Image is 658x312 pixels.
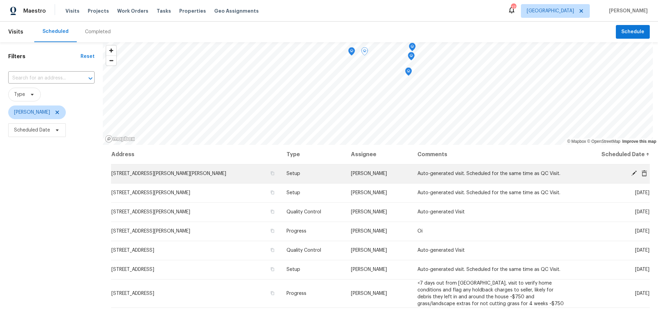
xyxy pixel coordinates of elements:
th: Address [111,145,281,164]
span: [STREET_ADDRESS] [111,291,154,296]
span: [STREET_ADDRESS] [111,267,154,272]
th: Type [281,145,345,164]
span: [STREET_ADDRESS][PERSON_NAME][PERSON_NAME] [111,171,226,176]
span: Tasks [157,9,171,13]
span: [STREET_ADDRESS][PERSON_NAME] [111,210,190,214]
span: [PERSON_NAME] [351,248,387,253]
span: Auto-generated visit. Scheduled for the same time as QC Visit. [417,190,560,195]
span: Auto-generated visit. Scheduled for the same time as QC Visit. [417,171,560,176]
button: Copy Address [269,170,276,176]
span: Setup [287,267,300,272]
span: Scheduled Date [14,127,50,134]
span: Quality Control [287,210,321,214]
th: Assignee [345,145,412,164]
span: Geo Assignments [214,8,259,14]
span: Type [14,91,25,98]
button: Copy Address [269,189,276,196]
button: Schedule [616,25,650,39]
th: Comments [412,145,574,164]
span: Setup [287,190,300,195]
span: [PERSON_NAME] [351,267,387,272]
span: Maestro [23,8,46,14]
span: Quality Control [287,248,321,253]
input: Search for an address... [8,73,75,84]
button: Copy Address [269,228,276,234]
span: [PERSON_NAME] [14,109,50,116]
span: Projects [88,8,109,14]
a: Mapbox homepage [105,135,135,143]
button: Open [86,74,95,83]
span: [STREET_ADDRESS][PERSON_NAME] [111,190,190,195]
span: [DATE] [635,267,649,272]
span: Auto-generated visit. Scheduled for the same time as QC Visit. [417,267,560,272]
span: Auto-generated Visit [417,210,465,214]
span: Progress [287,291,306,296]
a: Improve this map [622,139,656,144]
div: 17 [511,4,516,11]
span: [PERSON_NAME] [351,210,387,214]
div: Map marker [409,43,416,53]
span: [PERSON_NAME] [351,171,387,176]
a: OpenStreetMap [587,139,620,144]
span: Visits [8,24,23,39]
div: Map marker [348,47,355,58]
h1: Filters [8,53,81,60]
span: Properties [179,8,206,14]
span: [STREET_ADDRESS][PERSON_NAME] [111,229,190,234]
span: Setup [287,171,300,176]
span: [PERSON_NAME] [606,8,648,14]
div: Map marker [408,52,415,63]
span: [DATE] [635,229,649,234]
span: [DATE] [635,190,649,195]
button: Copy Address [269,209,276,215]
button: Copy Address [269,247,276,253]
th: Scheduled Date ↑ [574,145,650,164]
a: Mapbox [567,139,586,144]
span: Schedule [621,28,644,36]
span: Auto-generated Visit [417,248,465,253]
span: [DATE] [635,291,649,296]
span: Visits [65,8,80,14]
span: [PERSON_NAME] [351,190,387,195]
span: [DATE] [635,210,649,214]
canvas: Map [103,42,653,145]
span: [PERSON_NAME] [351,291,387,296]
div: Scheduled [42,28,69,35]
div: Completed [85,28,111,35]
button: Zoom out [106,55,116,65]
span: Progress [287,229,306,234]
div: Map marker [361,47,368,58]
button: Zoom in [106,46,116,55]
span: [PERSON_NAME] [351,229,387,234]
span: [GEOGRAPHIC_DATA] [527,8,574,14]
span: Work Orders [117,8,148,14]
button: Copy Address [269,266,276,272]
span: [STREET_ADDRESS] [111,248,154,253]
span: Edit [629,170,639,176]
span: <7 days out from [GEOGRAPHIC_DATA], visit to verify home conditions and flag any holdback charges... [417,281,564,306]
span: Oi [417,229,423,234]
div: Reset [81,53,95,60]
button: Copy Address [269,290,276,296]
span: [DATE] [635,248,649,253]
div: Map marker [405,67,412,78]
span: Cancel [639,170,649,176]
